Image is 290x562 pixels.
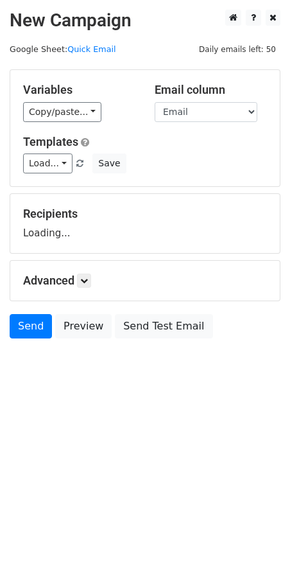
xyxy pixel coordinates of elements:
a: Quick Email [67,44,115,54]
a: Send [10,314,52,338]
h5: Variables [23,83,135,97]
div: Loading... [23,207,267,240]
a: Copy/paste... [23,102,101,122]
a: Daily emails left: 50 [194,44,280,54]
small: Google Sheet: [10,44,116,54]
button: Save [92,154,126,173]
h5: Advanced [23,274,267,288]
a: Preview [55,314,112,338]
a: Load... [23,154,72,173]
a: Templates [23,135,78,148]
a: Send Test Email [115,314,212,338]
span: Daily emails left: 50 [194,42,280,57]
h5: Recipients [23,207,267,221]
h5: Email column [155,83,267,97]
h2: New Campaign [10,10,280,31]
